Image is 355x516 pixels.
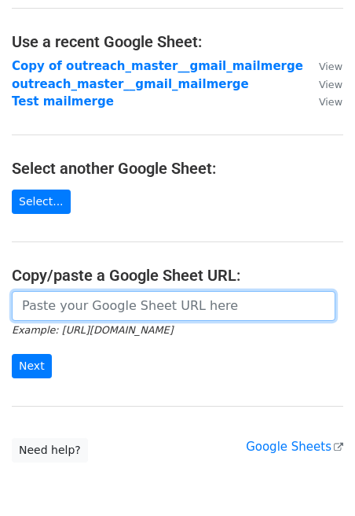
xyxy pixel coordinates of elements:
small: View [319,61,342,72]
a: outreach_master__gmail_mailmerge [12,77,249,91]
a: View [303,59,342,73]
a: Google Sheets [246,440,343,454]
a: View [303,94,342,109]
small: View [319,96,342,108]
h4: Use a recent Google Sheet: [12,32,343,51]
a: Test mailmerge [12,94,114,109]
h4: Copy/paste a Google Sheet URL: [12,266,343,285]
input: Paste your Google Sheet URL here [12,291,335,321]
input: Next [12,354,52,378]
a: View [303,77,342,91]
a: Need help? [12,438,88,463]
a: Select... [12,190,71,214]
iframe: Chat Widget [276,440,355,516]
a: Copy of outreach_master__gmail_mailmerge [12,59,303,73]
h4: Select another Google Sheet: [12,159,343,178]
small: Example: [URL][DOMAIN_NAME] [12,324,173,336]
small: View [319,79,342,90]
